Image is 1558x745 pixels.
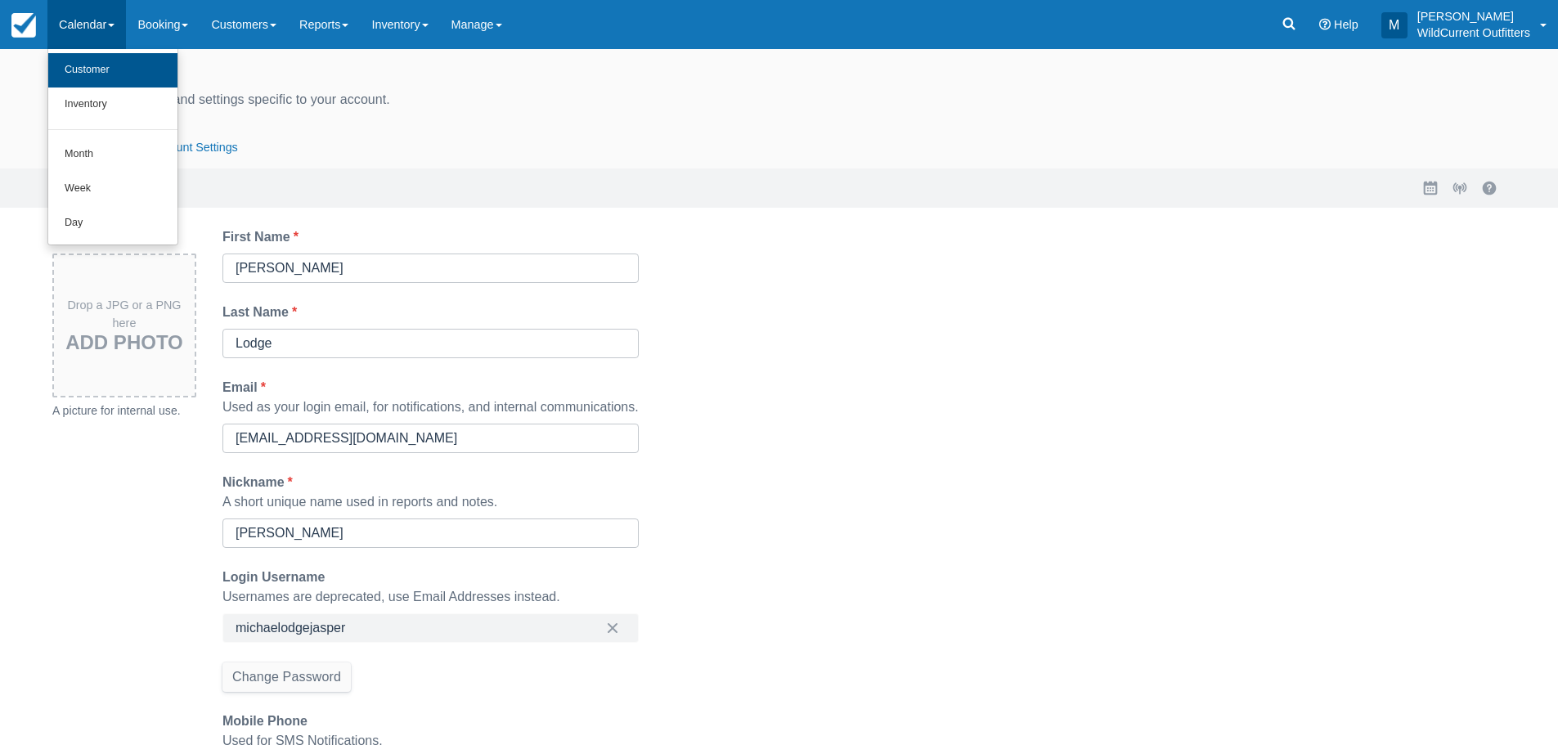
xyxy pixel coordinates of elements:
div: M [1381,12,1408,38]
label: First Name [222,227,305,247]
div: Usernames are deprecated, use Email Addresses instead. [222,587,639,607]
a: Inventory [48,88,177,122]
span: Used as your login email, for notifications, and internal communications. [222,400,639,414]
div: Manage your profile and settings specific to your account. [52,90,1506,110]
div: Drop a JPG or a PNG here [54,297,195,354]
a: Month [48,137,177,172]
h3: Add Photo [61,332,188,353]
div: A short unique name used in reports and notes. [222,492,639,512]
span: Help [1334,18,1358,31]
label: Login Username [222,568,331,587]
label: Email [222,378,272,397]
p: [PERSON_NAME] [1417,8,1530,25]
button: Account Settings [141,129,248,167]
a: Customer [48,53,177,88]
i: Help [1319,19,1331,30]
label: Mobile Phone [222,711,314,731]
img: checkfront-main-nav-mini-logo.png [11,13,36,38]
div: A picture for internal use. [52,401,196,420]
ul: Calendar [47,49,178,245]
label: Nickname [222,473,299,492]
button: Change Password [222,662,351,692]
a: Day [48,206,177,240]
p: WildCurrent Outfitters [1417,25,1530,41]
a: Week [48,172,177,206]
div: Profile [52,59,1506,87]
label: Last Name [222,303,303,322]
